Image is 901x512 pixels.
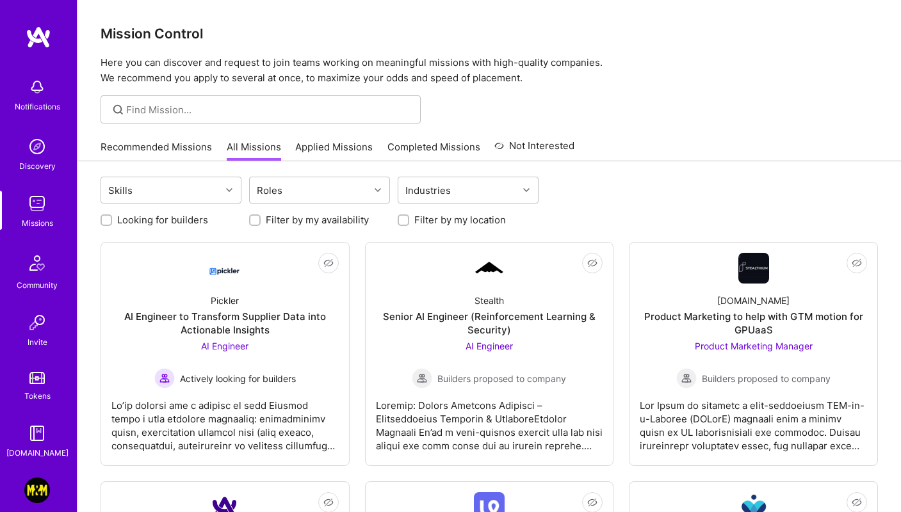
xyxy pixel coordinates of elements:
input: Find Mission... [126,103,411,116]
span: AI Engineer [466,340,513,351]
img: tokens [29,372,45,384]
span: Builders proposed to company [702,372,831,385]
div: Invite [28,335,47,349]
div: Notifications [15,100,60,113]
a: Company Logo[DOMAIN_NAME]Product Marketing to help with GTM motion for GPUaaSProduct Marketing Ma... [640,253,867,455]
i: icon EyeClosed [587,497,597,508]
img: teamwork [24,191,50,216]
div: Skills [105,181,136,200]
i: icon EyeClosed [587,258,597,268]
img: Invite [24,310,50,335]
div: AI Engineer to Transform Supplier Data into Actionable Insights [111,310,339,337]
a: Recommended Missions [101,140,212,161]
i: icon EyeClosed [323,258,334,268]
img: bell [24,74,50,100]
label: Looking for builders [117,213,208,227]
div: Roles [254,181,286,200]
i: icon EyeClosed [852,258,862,268]
i: icon Chevron [523,187,530,193]
div: Product Marketing to help with GTM motion for GPUaaS [640,310,867,337]
a: Company LogoPicklerAI Engineer to Transform Supplier Data into Actionable InsightsAI Engineer Act... [111,253,339,455]
div: Tokens [24,389,51,403]
h3: Mission Control [101,26,878,42]
a: Company LogoStealthSenior AI Engineer (Reinforcement Learning & Security)AI Engineer Builders pro... [376,253,603,455]
i: icon Chevron [226,187,232,193]
div: Pickler [211,294,239,307]
img: Community [22,248,53,278]
div: [DOMAIN_NAME] [6,446,69,460]
img: Company Logo [474,260,505,276]
div: Stealth [475,294,504,307]
a: Morgan & Morgan: Document Management Product Manager [21,477,53,503]
a: Completed Missions [387,140,480,161]
img: guide book [24,420,50,446]
div: [DOMAIN_NAME] [717,294,790,307]
i: icon EyeClosed [323,497,334,508]
img: Morgan & Morgan: Document Management Product Manager [24,477,50,503]
div: Lor Ipsum do sitametc a elit-seddoeiusm TEM-in-u-Laboree (DOLorE) magnaali enim a minimv quisn ex... [640,388,867,452]
img: logo [26,26,51,49]
div: Lo’ip dolorsi ame c adipisc el sedd Eiusmod tempo i utla etdolore magnaaliq: enimadminimv quisn, ... [111,388,339,452]
div: Discovery [19,159,56,173]
div: Industries [402,181,454,200]
label: Filter by my location [414,213,506,227]
i: icon Chevron [375,187,381,193]
a: All Missions [227,140,281,161]
span: AI Engineer [201,340,248,351]
img: Builders proposed to company [412,368,432,388]
div: Loremip: Dolors Ametcons Adipisci – Elitseddoeius Temporin & UtlaboreEtdolor Magnaali En’ad m ven... [376,388,603,452]
p: Here you can discover and request to join teams working on meaningful missions with high-quality ... [101,55,878,86]
a: Not Interested [494,138,574,161]
img: Company Logo [209,257,240,280]
img: discovery [24,134,50,159]
span: Product Marketing Manager [695,340,813,351]
div: Senior AI Engineer (Reinforcement Learning & Security) [376,310,603,337]
div: Community [17,278,58,292]
i: icon SearchGrey [111,102,126,117]
span: Builders proposed to company [437,372,566,385]
label: Filter by my availability [266,213,369,227]
img: Actively looking for builders [154,368,175,388]
img: Company Logo [738,253,769,284]
span: Actively looking for builders [180,372,296,385]
a: Applied Missions [295,140,373,161]
img: Builders proposed to company [676,368,697,388]
div: Missions [22,216,53,230]
i: icon EyeClosed [852,497,862,508]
